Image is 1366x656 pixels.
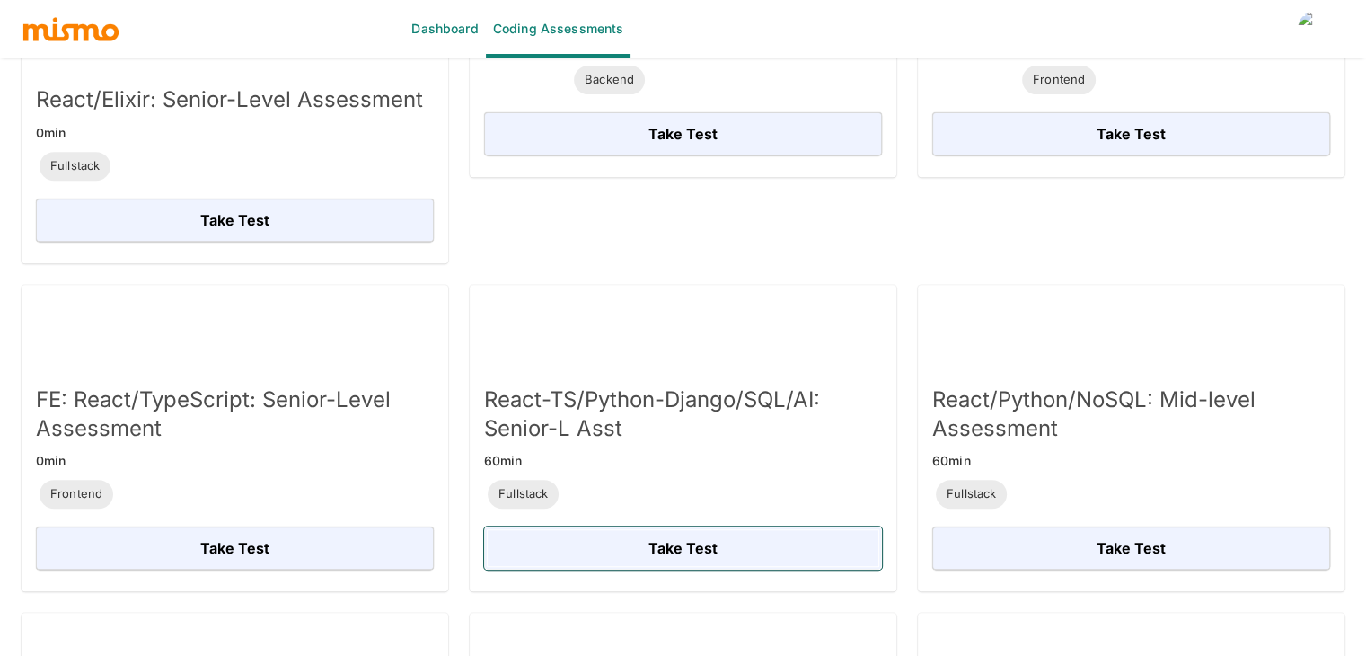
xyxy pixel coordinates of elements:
h6: 60 min [932,450,1330,472]
h5: React-TS/Python-Django/SQL/AI: Senior-L Asst [484,386,882,443]
button: Take Test [932,527,1330,570]
h5: FE: React/TypeScript: Senior-Level Assessment [36,386,434,443]
img: Pedro Duarte [1298,11,1334,47]
button: Take Test [932,112,1330,155]
h6: 0 min [36,450,434,472]
span: Frontend [1022,71,1096,89]
button: Take Test [484,112,882,155]
img: logo [22,15,120,42]
span: Backend [574,71,645,89]
button: Take Test [36,199,434,242]
h5: React/Elixir: Senior-Level Assessment [36,85,423,114]
h6: 60 min [484,450,882,472]
button: Take Test [484,527,882,570]
button: Take Test [36,527,434,570]
span: Fullstack [40,157,110,175]
span: Fullstack [488,485,559,503]
span: Fullstack [936,485,1007,503]
h5: React/Python/NoSQL: Mid-level Assessment [932,386,1330,443]
span: Frontend [40,485,113,503]
h6: 0 min [36,122,423,144]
